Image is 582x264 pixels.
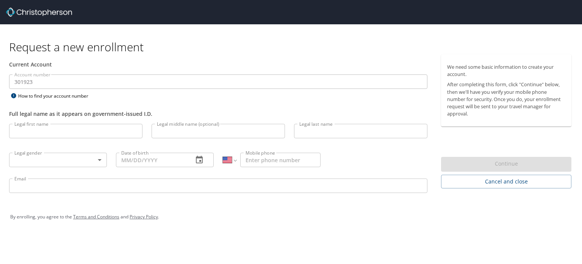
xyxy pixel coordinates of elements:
a: Terms and Conditions [73,213,119,220]
p: We need some basic information to create your account. [447,63,565,78]
a: Privacy Policy [130,213,158,220]
div: By enrolling, you agree to the and . [10,207,572,226]
input: Enter phone number [240,153,321,167]
div: ​ [9,153,107,167]
div: Full legal name as it appears on government-issued I.D. [9,110,427,118]
span: Cancel and close [447,177,565,187]
div: How to find your account number [9,91,104,101]
input: MM/DD/YYYY [116,153,187,167]
h1: Request a new enrollment [9,40,577,54]
div: Current Account [9,60,427,68]
p: After completing this form, click "Continue" below, then we'll have you verify your mobile phone ... [447,81,565,117]
img: cbt logo [6,8,72,17]
button: Cancel and close [441,175,571,189]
